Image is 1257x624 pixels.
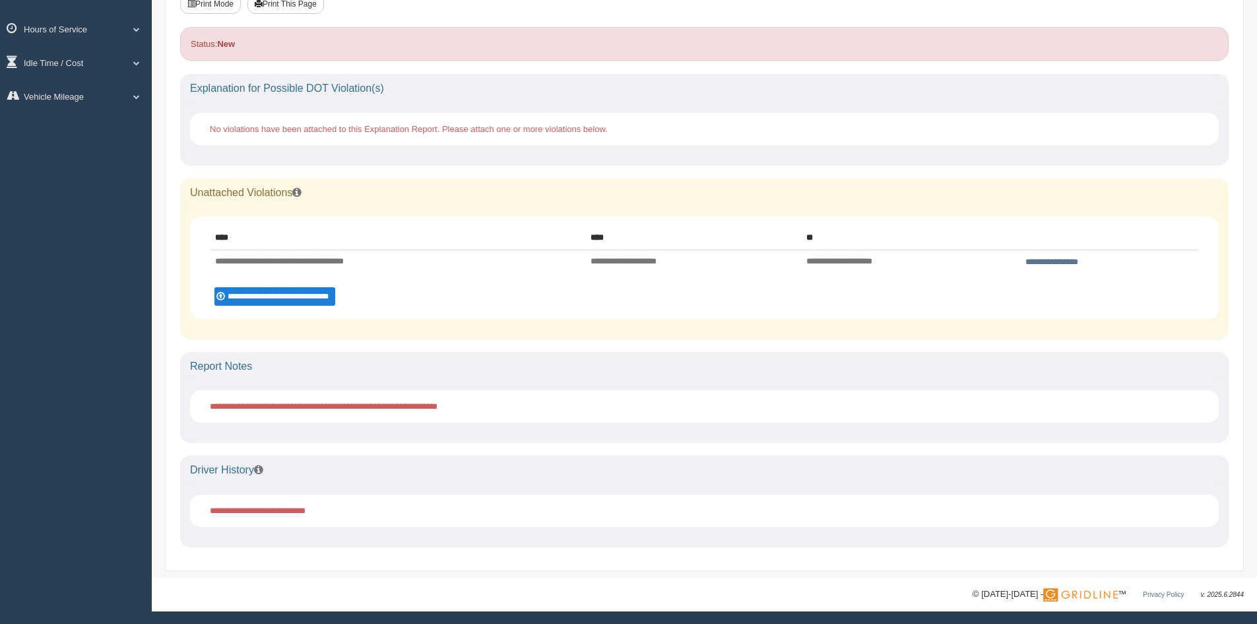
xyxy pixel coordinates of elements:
[180,74,1229,103] div: Explanation for Possible DOT Violation(s)
[1043,588,1118,602] img: Gridline
[180,352,1229,381] div: Report Notes
[217,39,235,49] strong: New
[1201,591,1244,598] span: v. 2025.6.2844
[180,456,1229,485] div: Driver History
[180,27,1229,61] div: Status:
[1143,591,1184,598] a: Privacy Policy
[210,124,608,134] span: No violations have been attached to this Explanation Report. Please attach one or more violations...
[973,588,1244,602] div: © [DATE]-[DATE] - ™
[180,178,1229,207] div: Unattached Violations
